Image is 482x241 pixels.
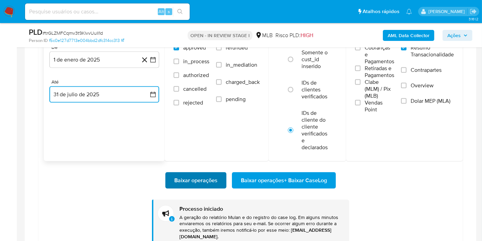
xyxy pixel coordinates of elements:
b: PLD [29,26,43,37]
button: AML Data Collector [383,30,434,41]
a: f5c0e127d7713e004bbd2dfc314cc313 [49,37,124,44]
span: Ações [447,30,461,41]
b: Person ID [29,37,48,44]
div: MLB [255,32,273,39]
span: Atalhos rápidos [363,8,399,15]
button: search-icon [173,7,187,17]
span: # trGLZMFCqmv3t9KlvvUuII1d [43,30,103,36]
span: 3.161.2 [469,16,479,22]
span: s [168,8,170,15]
a: Notificações [406,9,412,14]
input: Pesquise usuários ou casos... [25,7,190,16]
button: Ações [443,30,472,41]
span: HIGH [301,31,313,39]
a: Sair [470,8,477,15]
span: Alt [158,8,164,15]
span: Risco PLD: [275,32,313,39]
b: AML Data Collector [388,30,430,41]
p: OPEN - IN REVIEW STAGE I [188,31,252,40]
p: vitoria.caldeira@mercadolivre.com [428,8,467,15]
